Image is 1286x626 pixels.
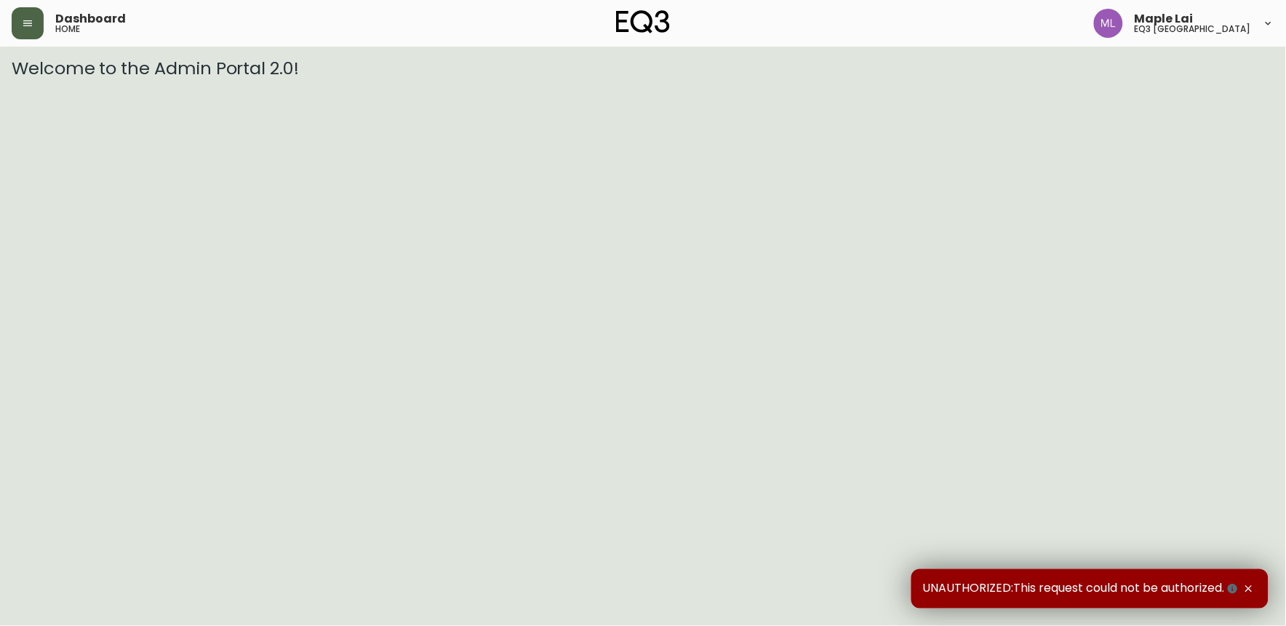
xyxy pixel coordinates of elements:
[1135,13,1194,25] span: Maple Lai
[923,581,1241,597] span: UNAUTHORIZED:This request could not be authorized.
[55,25,80,33] h5: home
[12,58,1274,79] h3: Welcome to the Admin Portal 2.0!
[1094,9,1123,38] img: 61e28cffcf8cc9f4e300d877dd684943
[1135,25,1251,33] h5: eq3 [GEOGRAPHIC_DATA]
[616,10,670,33] img: logo
[55,13,126,25] span: Dashboard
